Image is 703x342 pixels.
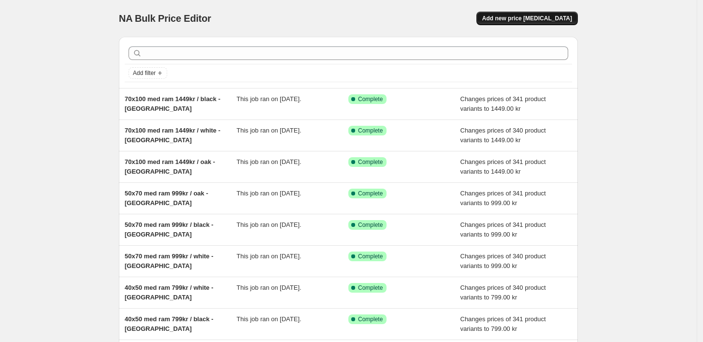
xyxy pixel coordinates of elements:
[133,69,156,77] span: Add filter
[460,284,546,301] span: Changes prices of 340 product variants to 799.00 kr
[460,221,546,238] span: Changes prices of 341 product variants to 999.00 kr
[125,253,214,269] span: 50x70 med ram 999kr / white - [GEOGRAPHIC_DATA]
[358,158,383,166] span: Complete
[237,127,301,134] span: This job ran on [DATE].
[125,221,214,238] span: 50x70 med ram 999kr / black - [GEOGRAPHIC_DATA]
[237,315,301,323] span: This job ran on [DATE].
[237,284,301,291] span: This job ran on [DATE].
[476,12,578,25] button: Add new price [MEDICAL_DATA]
[460,190,546,207] span: Changes prices of 341 product variants to 999.00 kr
[119,13,211,24] span: NA Bulk Price Editor
[482,15,572,22] span: Add new price [MEDICAL_DATA]
[125,284,214,301] span: 40x50 med ram 799kr / white - [GEOGRAPHIC_DATA]
[358,95,383,103] span: Complete
[125,315,214,332] span: 40x50 med ram 799kr / black - [GEOGRAPHIC_DATA]
[460,95,546,112] span: Changes prices of 341 product variants to 1449.00 kr
[237,190,301,197] span: This job ran on [DATE].
[460,253,546,269] span: Changes prices of 340 product variants to 999.00 kr
[460,315,546,332] span: Changes prices of 341 product variants to 799.00 kr
[125,158,215,175] span: 70x100 med ram 1449kr / oak - [GEOGRAPHIC_DATA]
[358,127,383,134] span: Complete
[460,158,546,175] span: Changes prices of 341 product variants to 1449.00 kr
[358,253,383,260] span: Complete
[125,127,220,144] span: 70x100 med ram 1449kr / white - [GEOGRAPHIC_DATA]
[358,284,383,292] span: Complete
[237,253,301,260] span: This job ran on [DATE].
[125,190,208,207] span: 50x70 med ram 999kr / oak - [GEOGRAPHIC_DATA]
[237,95,301,103] span: This job ran on [DATE].
[125,95,220,112] span: 70x100 med ram 1449kr / black - [GEOGRAPHIC_DATA]
[358,315,383,323] span: Complete
[358,221,383,229] span: Complete
[237,221,301,228] span: This job ran on [DATE].
[129,67,167,79] button: Add filter
[358,190,383,197] span: Complete
[460,127,546,144] span: Changes prices of 340 product variants to 1449.00 kr
[237,158,301,165] span: This job ran on [DATE].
